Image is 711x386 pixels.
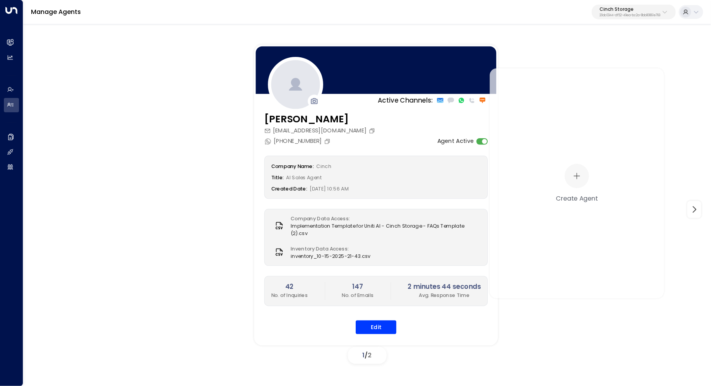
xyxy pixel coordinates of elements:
[363,351,365,360] span: 1
[264,127,377,135] div: [EMAIL_ADDRESS][DOMAIN_NAME]
[348,347,387,364] div: /
[408,292,481,299] p: Avg. Response Time
[31,7,81,16] a: Manage Agents
[592,5,676,19] button: Cinch Storage20dc0344-df52-49ea-bc2a-8bb80861e769
[271,292,308,299] p: No. of Inquiries
[271,282,308,292] h2: 42
[408,282,481,292] h2: 2 minutes 44 seconds
[291,222,481,237] span: Implementation Template for Uniti AI - Cinch Storage - FAQs Template (2).csv
[310,185,349,192] span: [DATE] 10:56 AM
[291,245,367,252] label: Inventory Data Access:
[378,96,433,105] p: Active Channels:
[437,137,474,146] label: Agent Active
[271,185,307,192] label: Created Date:
[368,351,372,360] span: 2
[556,194,598,203] div: Create Agent
[369,127,377,134] button: Copy
[600,7,660,12] p: Cinch Storage
[342,282,373,292] h2: 147
[342,292,373,299] p: No. of Emails
[264,112,377,127] h3: [PERSON_NAME]
[264,137,332,146] div: [PHONE_NUMBER]
[291,215,477,222] label: Company Data Access:
[271,174,284,181] label: Title:
[316,163,331,170] span: Cinch
[356,320,396,334] button: Edit
[324,138,332,144] button: Copy
[600,14,660,17] p: 20dc0344-df52-49ea-bc2a-8bb80861e769
[271,163,314,170] label: Company Name:
[286,174,322,181] span: AI Sales Agent
[291,252,371,260] span: inventory_10-15-2025-21-43.csv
